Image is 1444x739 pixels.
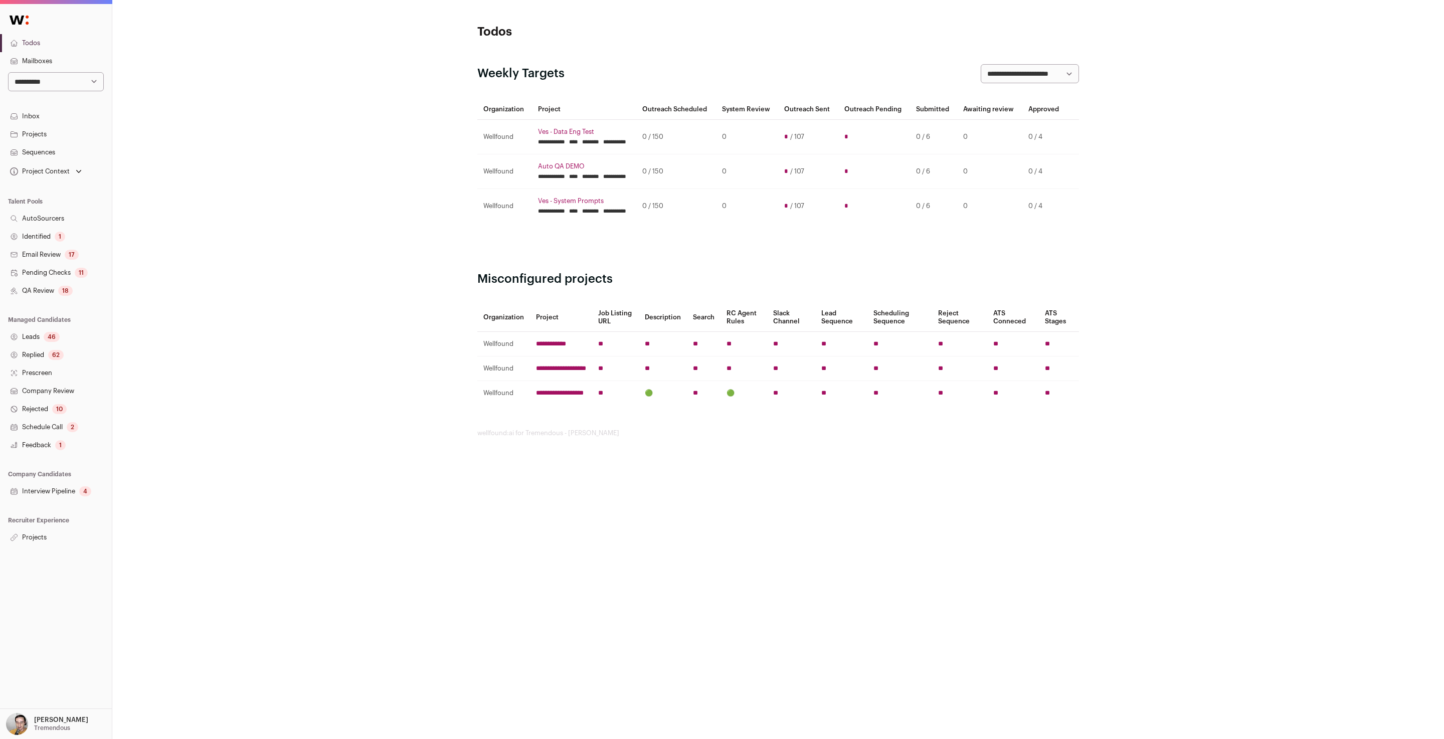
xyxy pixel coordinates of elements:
[538,197,630,205] a: Ves - System Prompts
[790,202,804,210] span: / 107
[532,99,636,120] th: Project
[720,303,767,332] th: RC Agent Rules
[957,120,1022,154] td: 0
[778,99,838,120] th: Outreach Sent
[477,24,678,40] h1: Todos
[477,356,530,381] td: Wellfound
[52,404,67,414] div: 10
[48,350,64,360] div: 62
[687,303,720,332] th: Search
[477,154,532,189] td: Wellfound
[767,303,815,332] th: Slack Channel
[1022,189,1066,224] td: 0 / 4
[639,381,687,406] td: 🟢
[1022,120,1066,154] td: 0 / 4
[4,713,90,735] button: Open dropdown
[58,286,73,296] div: 18
[55,440,66,450] div: 1
[34,724,70,732] p: Tremendous
[538,128,630,136] a: Ves - Data Eng Test
[716,189,779,224] td: 0
[957,154,1022,189] td: 0
[910,99,957,120] th: Submitted
[716,120,779,154] td: 0
[8,167,70,175] div: Project Context
[957,99,1022,120] th: Awaiting review
[1022,154,1066,189] td: 0 / 4
[538,162,630,170] a: Auto QA DEMO
[65,250,79,260] div: 17
[1039,303,1079,332] th: ATS Stages
[815,303,867,332] th: Lead Sequence
[477,120,532,154] td: Wellfound
[592,303,639,332] th: Job Listing URL
[636,99,716,120] th: Outreach Scheduled
[720,381,767,406] td: 🟢
[55,232,65,242] div: 1
[477,189,532,224] td: Wellfound
[4,10,34,30] img: Wellfound
[790,133,804,141] span: / 107
[34,716,88,724] p: [PERSON_NAME]
[932,303,987,332] th: Reject Sequence
[477,66,565,82] h2: Weekly Targets
[910,189,957,224] td: 0 / 6
[477,99,532,120] th: Organization
[639,303,687,332] th: Description
[636,120,716,154] td: 0 / 150
[957,189,1022,224] td: 0
[987,303,1039,332] th: ATS Conneced
[867,303,932,332] th: Scheduling Sequence
[477,303,530,332] th: Organization
[8,164,84,178] button: Open dropdown
[6,713,28,735] img: 144000-medium_jpg
[75,268,88,278] div: 11
[477,271,1079,287] h2: Misconfigured projects
[530,303,592,332] th: Project
[716,154,779,189] td: 0
[790,167,804,175] span: / 107
[44,332,60,342] div: 46
[636,189,716,224] td: 0 / 150
[910,120,957,154] td: 0 / 6
[838,99,910,120] th: Outreach Pending
[716,99,779,120] th: System Review
[910,154,957,189] td: 0 / 6
[636,154,716,189] td: 0 / 150
[477,429,1079,437] footer: wellfound:ai for Tremendous - [PERSON_NAME]
[79,486,91,496] div: 4
[1022,99,1066,120] th: Approved
[477,381,530,406] td: Wellfound
[477,332,530,356] td: Wellfound
[67,422,78,432] div: 2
